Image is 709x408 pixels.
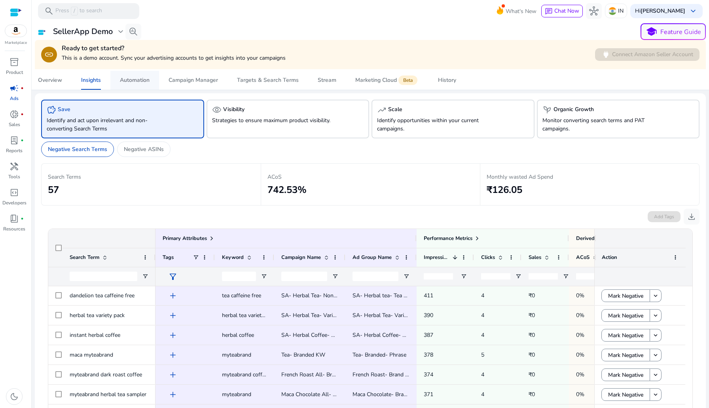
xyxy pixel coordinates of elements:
[55,7,102,15] p: Press to search
[5,40,27,46] p: Marketplace
[9,110,19,119] span: donut_small
[576,287,611,304] p: 0%
[608,308,643,324] span: Mark Negative
[6,69,23,76] p: Product
[47,116,173,133] p: Identify and act upon irrelevant and non-converting Search Terms
[641,7,685,15] b: [PERSON_NAME]
[142,273,148,280] button: Open Filter Menu
[529,347,562,363] p: ₹0
[481,351,484,359] span: 5
[120,77,150,83] div: Automation
[353,391,421,398] span: Maca Chocolate- Brand KW
[169,77,218,83] div: Campaign Manager
[586,3,602,19] button: hub
[353,312,425,319] span: SA- Herbal Tea- Variety Pack
[481,391,484,398] span: 4
[424,287,467,304] p: 411
[646,26,657,38] span: school
[576,347,611,363] p: 0%
[589,6,599,16] span: hub
[506,4,536,18] span: What's New
[398,76,417,85] span: Beta
[9,121,20,128] p: Sales
[481,371,484,378] span: 4
[424,347,467,363] p: 378
[70,351,113,359] span: maca myteabrand
[53,27,113,36] h3: SellerApp Demo
[168,291,178,300] span: add
[222,331,254,339] span: herbal coffee
[608,367,643,383] span: Mark Negative
[332,273,338,280] button: Open Filter Menu
[541,5,583,17] button: chatChat Now
[21,139,24,142] span: fiber_manual_record
[542,116,669,133] p: Monitor converting search terms and PAT campaigns.
[576,235,613,242] span: Derived Metrics
[608,288,643,304] span: Mark Negative
[38,77,62,83] div: Overview
[545,8,553,15] span: chat
[9,57,19,67] span: inventory_2
[688,6,698,16] span: keyboard_arrow_down
[542,105,552,115] span: psychiatry
[168,390,178,399] span: add
[554,7,579,15] span: Chat Now
[601,368,650,381] button: Mark Negative
[5,25,27,37] img: amazon.svg
[163,235,207,242] span: Primary Attributes
[481,254,495,261] span: Clicks
[635,8,685,14] p: Hi
[168,272,178,281] span: filter_alt
[652,371,659,378] mat-icon: keyboard_arrow_down
[355,77,419,83] div: Marketing Cloud
[353,272,398,281] input: Ad Group Name Filter Input
[601,388,650,401] button: Mark Negative
[641,23,706,40] button: schoolFeature Guide
[652,351,659,359] mat-icon: keyboard_arrow_down
[281,391,358,398] span: Maca Chocolate All- Brand KW
[222,272,256,281] input: Keyword Filter Input
[125,24,141,40] button: search_insights
[9,392,19,401] span: dark_mode
[481,312,484,319] span: 4
[576,254,590,261] span: ACoS
[10,95,19,102] p: Ads
[424,366,467,383] p: 374
[652,332,659,339] mat-icon: keyboard_arrow_down
[212,105,222,115] span: visibility
[222,351,251,359] span: myteabrand
[424,254,449,261] span: Impressions
[62,45,286,52] h4: Ready to get started?
[70,312,125,319] span: herbal tea variety pack
[618,4,624,18] p: IN
[222,391,251,398] span: myteabrand
[576,366,611,383] p: 0%
[48,173,254,181] p: Search Terms
[601,309,650,322] button: Mark Negative
[652,312,659,319] mat-icon: keyboard_arrow_down
[2,199,27,206] p: Developers
[353,371,415,378] span: French Roast- Brand KW
[281,331,364,339] span: SA- Herbal Coffee- Non Branded
[9,136,19,145] span: lab_profile
[318,77,336,83] div: Stream
[47,105,56,115] span: savings
[212,116,339,125] p: Strategies to ensure maximum product visibility.
[388,106,402,113] h5: Scale
[487,184,693,196] h2: ₹126.05
[487,173,693,181] p: Monthly wasted Ad Spend
[168,331,178,340] span: add
[424,307,467,323] p: 390
[461,273,467,280] button: Open Filter Menu
[168,350,178,360] span: add
[281,272,327,281] input: Campaign Name Filter Input
[601,289,650,302] button: Mark Negative
[563,273,569,280] button: Open Filter Menu
[222,371,268,378] span: myteabrand coffee
[261,273,267,280] button: Open Filter Menu
[529,327,562,343] p: ₹0
[377,105,387,115] span: trending_up
[70,292,135,299] span: dandelion tea caffeine free
[70,331,120,339] span: instant herbal coffee
[222,254,244,261] span: Keyword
